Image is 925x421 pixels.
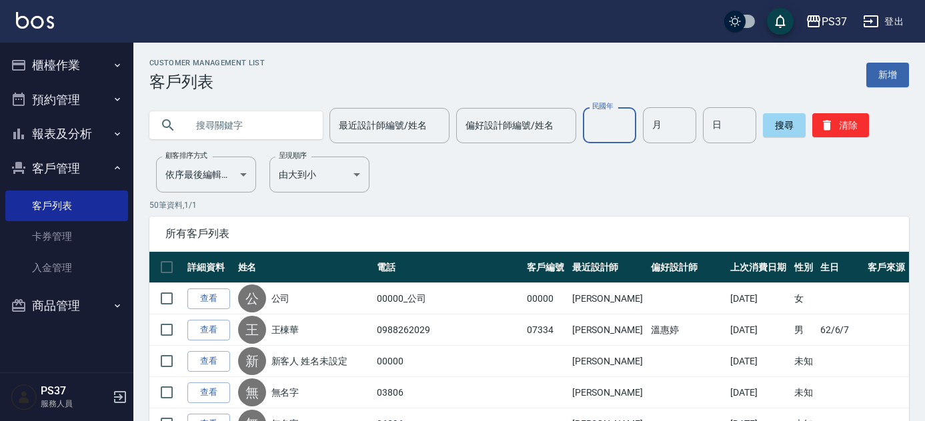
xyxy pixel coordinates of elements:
a: 卡券管理 [5,221,128,252]
a: 王棟華 [271,323,299,336]
td: 00000_公司 [373,283,524,314]
img: Logo [16,12,54,29]
button: 預約管理 [5,83,128,117]
p: 50 筆資料, 1 / 1 [149,199,909,211]
div: 無 [238,378,266,406]
td: 未知 [791,377,817,408]
div: 新 [238,347,266,375]
a: 查看 [187,320,230,340]
th: 客戶來源 [864,252,909,283]
th: 上次消費日期 [727,252,791,283]
td: 00000 [524,283,568,314]
td: [DATE] [727,377,791,408]
td: 07334 [524,314,568,346]
button: 商品管理 [5,288,128,323]
td: 未知 [791,346,817,377]
button: 登出 [858,9,909,34]
th: 姓名 [235,252,373,283]
a: 查看 [187,288,230,309]
td: 溫惠婷 [648,314,727,346]
td: 男 [791,314,817,346]
td: [DATE] [727,283,791,314]
td: 62/6/7 [817,314,864,346]
a: 入金管理 [5,252,128,283]
button: 報表及分析 [5,117,128,151]
h3: 客戶列表 [149,73,265,91]
span: 所有客戶列表 [165,227,893,240]
th: 偏好設計師 [648,252,727,283]
label: 民國年 [592,101,613,111]
td: [DATE] [727,314,791,346]
a: 無名字 [271,386,299,399]
a: 公司 [271,292,290,305]
td: [PERSON_NAME] [569,314,648,346]
a: 查看 [187,382,230,403]
label: 呈現順序 [279,151,307,161]
td: [DATE] [727,346,791,377]
a: 新客人 姓名未設定 [271,354,348,368]
a: 新增 [866,63,909,87]
a: 客戶列表 [5,191,128,221]
th: 詳細資料 [184,252,235,283]
th: 生日 [817,252,864,283]
button: 清除 [812,113,869,137]
label: 顧客排序方式 [165,151,207,161]
button: 客戶管理 [5,151,128,186]
button: PS37 [800,8,852,35]
td: 0988262029 [373,314,524,346]
div: 王 [238,316,266,344]
button: 櫃檯作業 [5,48,128,83]
td: [PERSON_NAME] [569,346,648,377]
button: 搜尋 [763,113,806,137]
button: save [767,8,794,35]
p: 服務人員 [41,398,109,410]
th: 電話 [373,252,524,283]
th: 客戶編號 [524,252,568,283]
td: [PERSON_NAME] [569,283,648,314]
td: [PERSON_NAME] [569,377,648,408]
td: 03806 [373,377,524,408]
div: 公 [238,284,266,312]
input: 搜尋關鍵字 [187,107,312,143]
td: 00000 [373,346,524,377]
img: Person [11,384,37,410]
th: 最近設計師 [569,252,648,283]
a: 查看 [187,351,230,372]
h2: Customer Management List [149,59,265,67]
td: 女 [791,283,817,314]
div: PS37 [822,13,847,30]
h5: PS37 [41,384,109,398]
div: 由大到小 [269,157,369,193]
th: 性別 [791,252,817,283]
div: 依序最後編輯時間 [156,157,256,193]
